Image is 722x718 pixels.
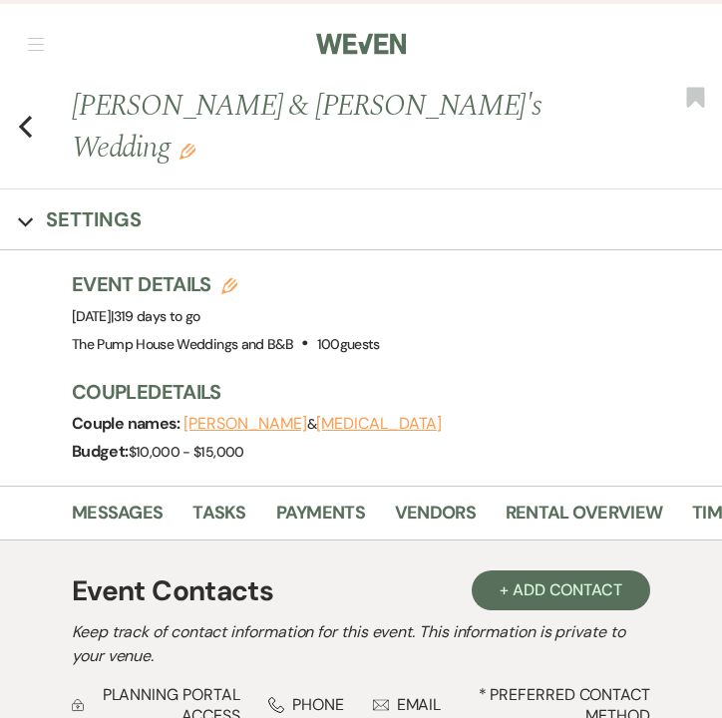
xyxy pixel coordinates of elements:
span: The Pump House Weddings and B&B [72,335,293,353]
span: 100 guests [317,335,380,353]
a: Messages [72,499,163,539]
button: Edit [180,142,195,160]
h3: Settings [46,205,142,233]
button: [MEDICAL_DATA] [316,416,442,432]
span: [DATE] [72,307,200,325]
a: Vendors [395,499,476,539]
span: | [111,307,199,325]
a: Rental Overview [506,499,662,539]
div: Email [373,694,442,715]
button: + Add Contact [472,570,650,610]
h1: Event Contacts [72,570,273,612]
a: Payments [276,499,365,539]
span: Couple names: [72,413,183,434]
button: [PERSON_NAME] [183,416,307,432]
h2: Keep track of contact information for this event. This information is private to your venue. [72,620,650,668]
button: Settings [18,205,142,233]
span: Budget: [72,441,129,462]
span: 319 days to go [114,307,200,325]
h3: Event Details [72,270,380,298]
span: & [183,415,442,433]
span: $10,000 - $15,000 [129,443,244,461]
h1: [PERSON_NAME] & [PERSON_NAME]'s Wedding [72,85,584,169]
div: Phone [268,694,344,715]
img: Weven Logo [316,23,406,65]
h3: Couple Details [72,378,702,406]
a: Tasks [192,499,245,539]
